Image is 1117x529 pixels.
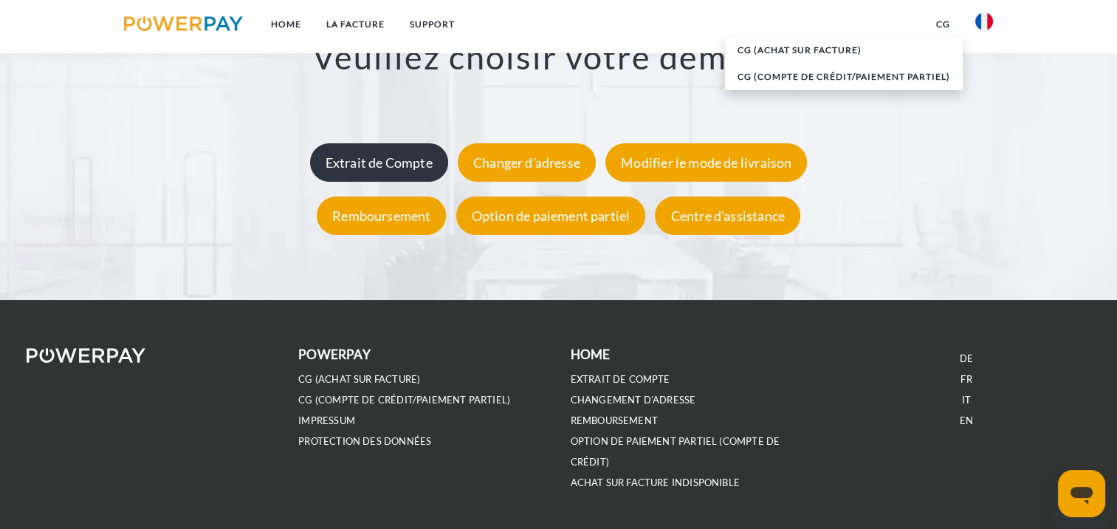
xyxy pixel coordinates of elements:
[298,435,431,448] a: PROTECTION DES DONNÉES
[75,36,1043,78] h3: Veuillez choisir votre demande
[651,208,803,224] a: Centre d'assistance
[975,13,993,30] img: fr
[602,154,811,171] a: Modifier le mode de livraison
[27,348,145,363] img: logo-powerpay-white.svg
[605,143,807,182] div: Modifier le mode de livraison
[725,64,963,90] a: CG (Compte de crédit/paiement partiel)
[298,414,355,427] a: IMPRESSUM
[306,154,452,171] a: Extrait de Compte
[725,37,963,64] a: CG (achat sur facture)
[298,347,370,362] b: POWERPAY
[454,154,599,171] a: Changer d'adresse
[317,197,446,235] div: Remboursement
[960,352,973,365] a: DE
[298,394,510,406] a: CG (Compte de crédit/paiement partiel)
[124,16,243,31] img: logo-powerpay.svg
[571,347,611,362] b: Home
[1058,470,1105,517] iframe: Bouton de lancement de la fenêtre de messagerie
[456,197,646,235] div: Option de paiement partiel
[962,394,971,406] a: IT
[258,11,314,38] a: Home
[655,197,800,235] div: Centre d'assistance
[313,208,450,224] a: Remboursement
[298,373,420,386] a: CG (achat sur facture)
[571,435,780,468] a: OPTION DE PAIEMENT PARTIEL (Compte de crédit)
[571,414,658,427] a: REMBOURSEMENT
[453,208,650,224] a: Option de paiement partiel
[924,11,963,38] a: CG
[960,414,973,427] a: EN
[571,394,696,406] a: Changement d'adresse
[397,11,467,38] a: Support
[960,373,972,386] a: FR
[458,143,596,182] div: Changer d'adresse
[571,373,670,386] a: EXTRAIT DE COMPTE
[571,477,740,489] a: ACHAT SUR FACTURE INDISPONIBLE
[310,143,448,182] div: Extrait de Compte
[314,11,397,38] a: LA FACTURE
